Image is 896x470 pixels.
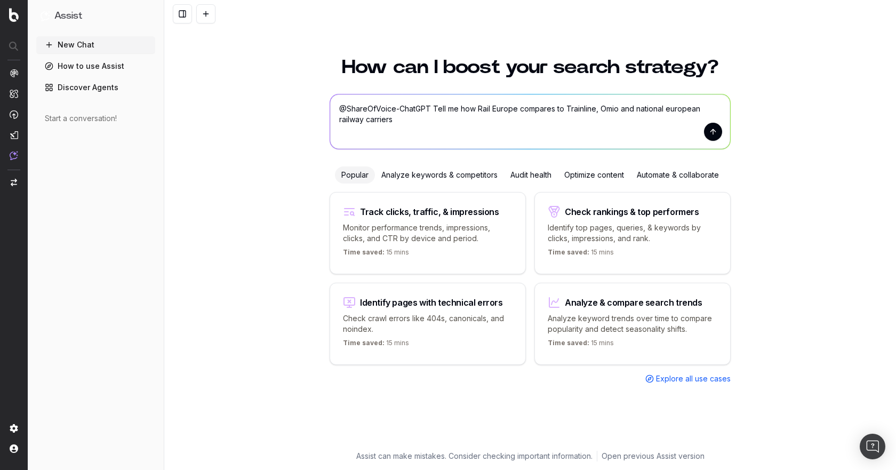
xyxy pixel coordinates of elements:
[343,248,385,256] span: Time saved:
[9,8,19,22] img: Botify logo
[548,339,589,347] span: Time saved:
[10,110,18,119] img: Activation
[343,222,513,244] p: Monitor performance trends, impressions, clicks, and CTR by device and period.
[548,248,614,261] p: 15 mins
[330,94,730,149] textarea: @ShareOfVoice-ChatGPT Tell me how Rail Europe compares to Trainline, Omio and national european r...
[10,151,18,160] img: Assist
[54,9,82,23] h1: Assist
[36,58,155,75] a: How to use Assist
[36,79,155,96] a: Discover Agents
[343,248,409,261] p: 15 mins
[602,451,705,461] a: Open previous Assist version
[860,434,885,459] div: Open Intercom Messenger
[10,444,18,453] img: My account
[41,11,50,21] img: Assist
[630,166,725,184] div: Automate & collaborate
[343,313,513,334] p: Check crawl errors like 404s, canonicals, and noindex.
[645,373,731,384] a: Explore all use cases
[10,69,18,77] img: Analytics
[558,166,630,184] div: Optimize content
[343,339,409,352] p: 15 mins
[10,89,18,98] img: Intelligence
[36,36,155,53] button: New Chat
[360,208,499,216] div: Track clicks, traffic, & impressions
[335,166,375,184] div: Popular
[375,166,504,184] div: Analyze keywords & competitors
[548,339,614,352] p: 15 mins
[11,179,17,186] img: Switch project
[565,208,699,216] div: Check rankings & top performers
[356,451,593,461] p: Assist can make mistakes. Consider checking important information.
[548,248,589,256] span: Time saved:
[565,298,702,307] div: Analyze & compare search trends
[41,9,151,23] button: Assist
[10,424,18,433] img: Setting
[10,131,18,139] img: Studio
[656,373,731,384] span: Explore all use cases
[548,313,717,334] p: Analyze keyword trends over time to compare popularity and detect seasonality shifts.
[330,58,731,77] h1: How can I boost your search strategy?
[360,298,503,307] div: Identify pages with technical errors
[548,222,717,244] p: Identify top pages, queries, & keywords by clicks, impressions, and rank.
[45,113,147,124] div: Start a conversation!
[343,339,385,347] span: Time saved:
[504,166,558,184] div: Audit health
